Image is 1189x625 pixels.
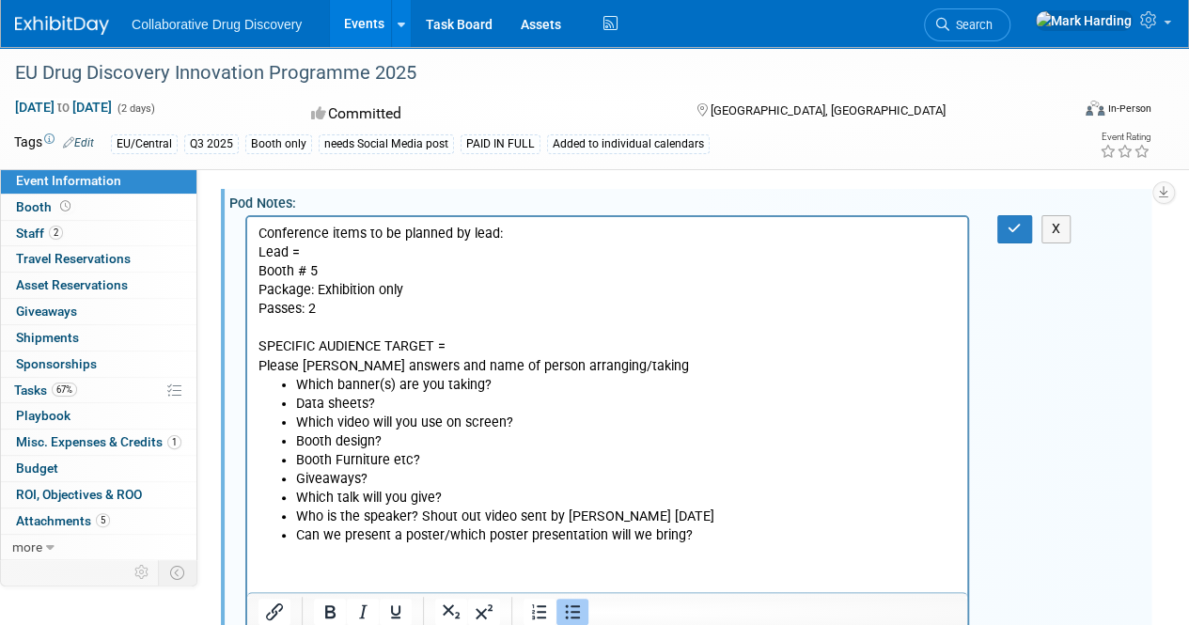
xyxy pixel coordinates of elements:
td: Tags [14,133,94,154]
span: Tasks [14,383,77,398]
div: Booth only [245,134,312,154]
span: 1 [167,435,181,449]
button: Italic [347,599,379,625]
span: Staff [16,226,63,241]
span: Collaborative Drug Discovery [132,17,302,32]
a: Attachments5 [1,508,196,534]
button: X [1041,215,1072,242]
span: Misc. Expenses & Credits [16,434,181,449]
a: Giveaways [1,299,196,324]
a: Misc. Expenses & Credits1 [1,430,196,455]
div: Q3 2025 [184,134,239,154]
a: Shipments [1,325,196,351]
a: Asset Reservations [1,273,196,298]
a: Budget [1,456,196,481]
div: EU Drug Discovery Innovation Programme 2025 [8,56,1055,90]
img: Format-Inperson.png [1086,101,1104,116]
button: Superscript [468,599,500,625]
img: Mark Harding [1035,10,1133,31]
td: Personalize Event Tab Strip [126,560,159,585]
a: Travel Reservations [1,246,196,272]
span: 67% [52,383,77,397]
button: Underline [380,599,412,625]
div: Committed [305,98,665,131]
button: Subscript [435,599,467,625]
span: more [12,539,42,555]
span: [DATE] [DATE] [14,99,113,116]
span: 2 [49,226,63,240]
a: Event Information [1,168,196,194]
span: Giveaways [16,304,77,319]
div: Event Format [985,98,1151,126]
div: PAID IN FULL [461,134,540,154]
div: In-Person [1107,102,1151,116]
iframe: Rich Text Area [247,217,967,592]
a: Sponsorships [1,352,196,377]
a: more [1,535,196,560]
span: Booth not reserved yet [56,199,74,213]
span: Budget [16,461,58,476]
span: (2 days) [116,102,155,115]
span: 5 [96,513,110,527]
a: Tasks67% [1,378,196,403]
a: Edit [63,136,94,149]
span: Attachments [16,513,110,528]
img: ExhibitDay [15,16,109,35]
a: Booth [1,195,196,220]
div: Pod Notes: [229,189,1151,212]
span: Asset Reservations [16,277,128,292]
a: Staff2 [1,221,196,246]
div: EU/Central [111,134,178,154]
span: Sponsorships [16,356,97,371]
div: Added to individual calendars [547,134,710,154]
a: Playbook [1,403,196,429]
span: ROI, Objectives & ROO [16,487,142,502]
button: Insert/edit link [258,599,290,625]
button: Bullet list [556,599,588,625]
span: to [55,100,72,115]
a: ROI, Objectives & ROO [1,482,196,508]
a: Search [924,8,1010,41]
span: Shipments [16,330,79,345]
span: Event Information [16,173,121,188]
div: needs Social Media post [319,134,454,154]
button: Bold [314,599,346,625]
span: [GEOGRAPHIC_DATA], [GEOGRAPHIC_DATA] [710,103,945,117]
span: Playbook [16,408,70,423]
div: Event Rating [1100,133,1150,142]
button: Numbered list [524,599,555,625]
span: Booth [16,199,74,214]
span: Travel Reservations [16,251,131,266]
span: Search [949,18,993,32]
td: Toggle Event Tabs [159,560,197,585]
